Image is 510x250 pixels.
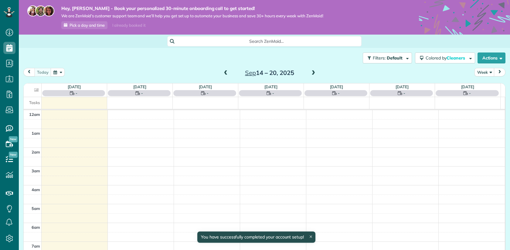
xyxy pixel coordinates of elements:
[469,90,471,96] span: -
[338,90,340,96] span: -
[387,55,403,61] span: Default
[35,5,46,16] img: jorge-587dff0eeaa6aab1f244e6dc62b8924c3b6ad411094392a53c71c6c4a576187d.jpg
[426,55,467,61] span: Colored by
[61,21,107,29] a: Pick a day and time
[32,187,40,192] span: 4am
[9,136,18,142] span: New
[494,68,505,76] button: next
[34,68,51,76] button: today
[29,112,40,117] span: 12am
[133,84,146,89] a: [DATE]
[32,168,40,173] span: 3am
[478,52,505,63] button: Actions
[447,55,466,61] span: Cleaners
[61,13,323,19] span: We are ZenMaid’s customer support team and we’ll help you get set up to automate your business an...
[373,55,386,61] span: Filters:
[23,68,35,76] button: prev
[403,90,405,96] span: -
[43,5,54,16] img: michelle-19f622bdf1676172e81f8f8fba1fb50e276960ebfe0243fe18214015130c80e4.jpg
[264,84,277,89] a: [DATE]
[415,52,475,63] button: Colored byCleaners
[109,22,149,29] div: I already booked it
[461,84,474,89] a: [DATE]
[27,5,38,16] img: maria-72a9807cf96188c08ef61303f053569d2e2a8a1cde33d635c8a3ac13582a053d.jpg
[61,5,323,12] strong: Hey, [PERSON_NAME] - Book your personalized 30-minute onboarding call to get started!
[9,152,18,158] span: New
[141,90,143,96] span: -
[199,84,212,89] a: [DATE]
[197,231,315,243] div: You have successfully completed your account setup!
[207,90,209,96] span: -
[32,131,40,136] span: 1am
[272,90,274,96] span: -
[29,100,40,105] span: Tasks
[330,84,343,89] a: [DATE]
[32,150,40,154] span: 2am
[474,68,495,76] button: Week
[245,69,256,76] span: Sep
[76,90,77,96] span: -
[70,23,105,28] span: Pick a day and time
[363,52,412,63] button: Filters: Default
[396,84,409,89] a: [DATE]
[32,206,40,211] span: 5am
[32,244,40,248] span: 7am
[232,69,308,76] h2: 14 – 20, 2025
[32,225,40,230] span: 6am
[68,84,81,89] a: [DATE]
[360,52,412,63] a: Filters: Default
